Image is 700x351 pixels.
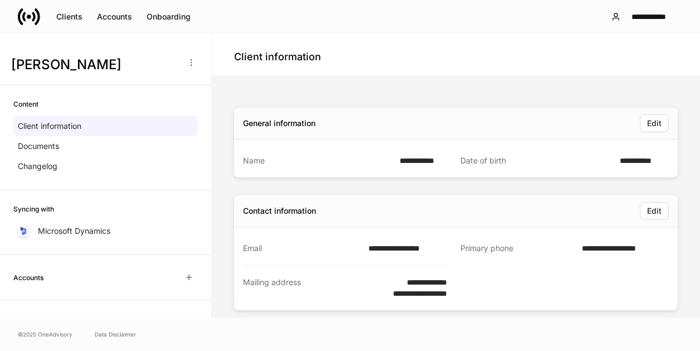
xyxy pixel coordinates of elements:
[647,118,662,129] div: Edit
[13,272,43,283] h6: Accounts
[19,227,28,235] img: sIOyOZvWb5kUEAwh5D03bPzsWHrUXBSdsWHDhg8Ma8+nBQBvlija69eFAv+snJUCyn8AqO+ElBnIpgMAAAAASUVORK5CYII=
[243,118,315,129] div: General information
[647,205,662,217] div: Edit
[18,330,72,339] span: © 2025 OneAdvisory
[13,99,38,109] h6: Content
[90,8,139,26] button: Accounts
[56,11,82,22] div: Clients
[460,155,613,166] div: Date of birth
[13,156,198,176] a: Changelog
[13,136,198,156] a: Documents
[13,221,198,241] a: Microsoft Dynamics
[18,161,57,172] p: Changelog
[243,155,393,166] div: Name
[243,205,316,217] div: Contact information
[460,243,575,254] div: Primary phone
[95,330,136,339] a: Data Disclaimer
[234,50,321,64] h4: Client information
[640,114,669,132] button: Edit
[97,11,132,22] div: Accounts
[243,243,362,254] div: Email
[13,318,50,328] h6: Firm Forms
[18,141,59,152] p: Documents
[38,225,110,237] p: Microsoft Dynamics
[11,56,178,74] h3: [PERSON_NAME]
[243,277,357,299] div: Mailing address
[147,11,191,22] div: Onboarding
[18,121,81,132] p: Client information
[49,8,90,26] button: Clients
[139,8,198,26] button: Onboarding
[13,116,198,136] a: Client information
[640,202,669,220] button: Edit
[13,204,54,214] h6: Syncing with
